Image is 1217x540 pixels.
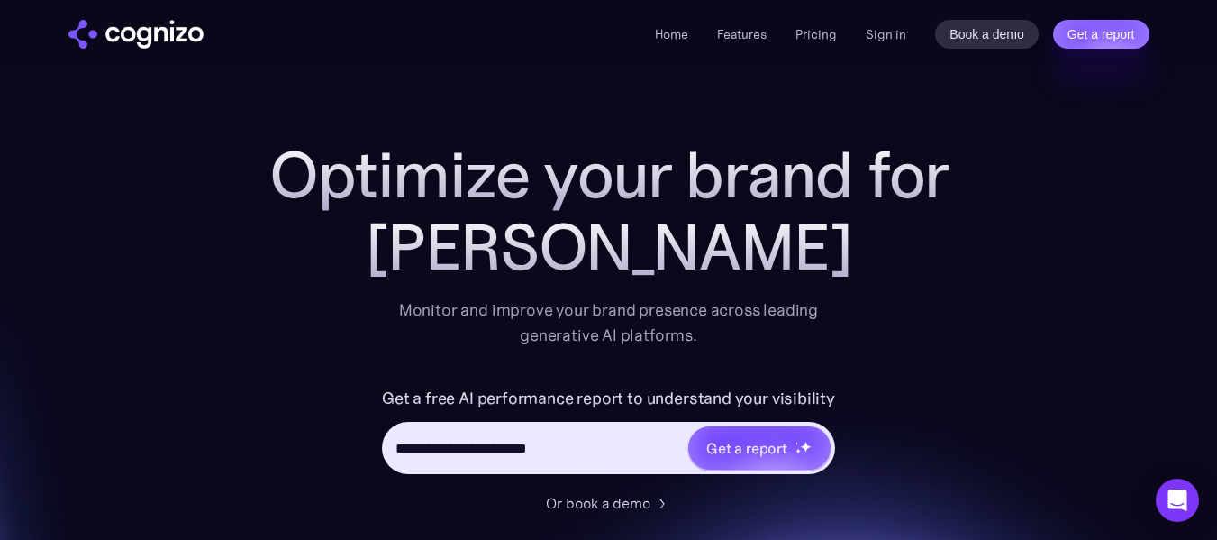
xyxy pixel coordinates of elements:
[387,297,831,348] div: Monitor and improve your brand presence across leading generative AI platforms.
[795,442,798,444] img: star
[382,384,835,413] label: Get a free AI performance report to understand your visibility
[800,441,812,453] img: star
[795,26,837,42] a: Pricing
[68,20,204,49] img: cognizo logo
[382,384,835,483] form: Hero URL Input Form
[795,448,802,454] img: star
[935,20,1039,49] a: Book a demo
[706,437,787,459] div: Get a report
[866,23,906,45] a: Sign in
[717,26,767,42] a: Features
[249,211,969,283] div: [PERSON_NAME]
[546,492,672,514] a: Or book a demo
[1053,20,1149,49] a: Get a report
[655,26,688,42] a: Home
[686,425,832,471] a: Get a reportstarstarstar
[1156,479,1199,522] div: Open Intercom Messenger
[249,139,969,211] h1: Optimize your brand for
[546,492,650,514] div: Or book a demo
[68,20,204,49] a: home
